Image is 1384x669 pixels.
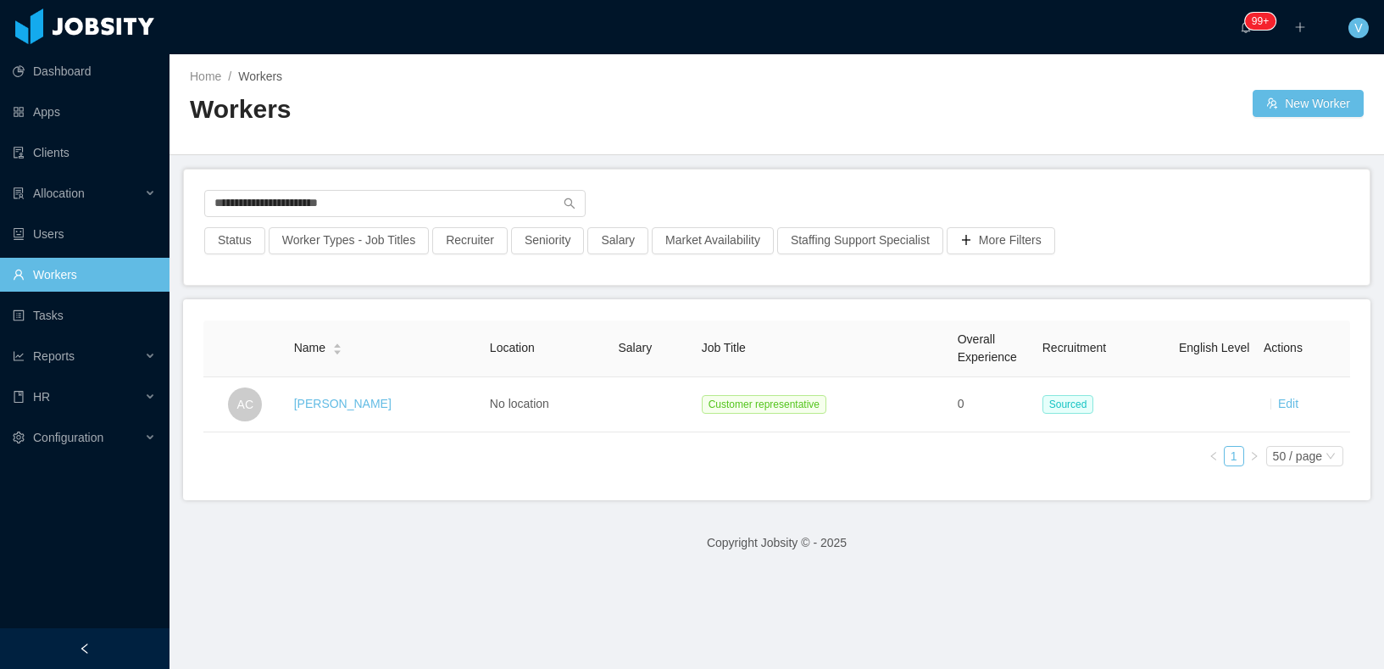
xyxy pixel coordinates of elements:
[204,227,265,254] button: Status
[33,431,103,444] span: Configuration
[333,342,342,347] i: icon: caret-up
[947,227,1055,254] button: icon: plusMore Filters
[33,187,85,200] span: Allocation
[238,70,282,83] span: Workers
[13,298,156,332] a: icon: profileTasks
[294,339,325,357] span: Name
[1224,446,1244,466] li: 1
[702,395,826,414] span: Customer representative
[190,70,221,83] a: Home
[33,390,50,404] span: HR
[1326,451,1336,463] i: icon: down
[13,258,156,292] a: icon: userWorkers
[1244,446,1264,466] li: Next Page
[1042,395,1094,414] span: Sourced
[483,377,612,432] td: No location
[190,92,777,127] h2: Workers
[1225,447,1243,466] a: 1
[1294,21,1306,33] i: icon: plus
[13,432,25,443] i: icon: setting
[1209,451,1219,461] i: icon: left
[1203,446,1224,466] li: Previous Page
[1249,451,1259,461] i: icon: right
[332,341,342,353] div: Sort
[564,198,575,209] i: icon: search
[170,514,1384,572] footer: Copyright Jobsity © - 2025
[269,227,429,254] button: Worker Types - Job Titles
[619,341,653,354] span: Salary
[1179,341,1249,354] span: English Level
[652,227,774,254] button: Market Availability
[228,70,231,83] span: /
[1253,90,1364,117] button: icon: usergroup-addNew Worker
[1273,447,1322,466] div: 50 / page
[13,217,156,251] a: icon: robotUsers
[1278,397,1298,410] a: Edit
[1042,397,1101,410] a: Sourced
[13,391,25,403] i: icon: book
[490,341,535,354] span: Location
[33,349,75,363] span: Reports
[237,387,253,421] span: AC
[587,227,648,254] button: Salary
[13,95,156,129] a: icon: appstoreApps
[958,332,1017,364] span: Overall Experience
[432,227,508,254] button: Recruiter
[1042,341,1106,354] span: Recruitment
[13,187,25,199] i: icon: solution
[333,348,342,353] i: icon: caret-down
[13,54,156,88] a: icon: pie-chartDashboard
[13,136,156,170] a: icon: auditClients
[1240,21,1252,33] i: icon: bell
[1245,13,1276,30] sup: 283
[777,227,943,254] button: Staffing Support Specialist
[13,350,25,362] i: icon: line-chart
[1354,18,1362,38] span: V
[702,341,746,354] span: Job Title
[1264,341,1303,354] span: Actions
[511,227,584,254] button: Seniority
[294,397,392,410] a: [PERSON_NAME]
[951,377,1036,432] td: 0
